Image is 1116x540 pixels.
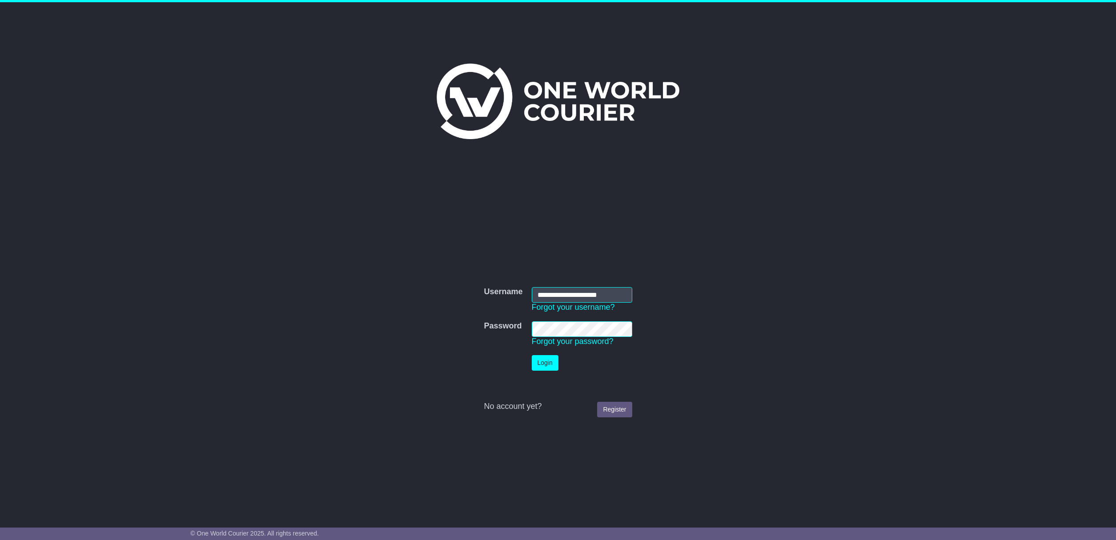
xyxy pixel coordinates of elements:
div: No account yet? [484,402,632,412]
a: Forgot your username? [532,303,615,312]
span: © One World Courier 2025. All rights reserved. [190,530,319,537]
a: Register [597,402,632,417]
label: Password [484,321,522,331]
button: Login [532,355,558,371]
label: Username [484,287,522,297]
img: One World [437,64,679,139]
a: Forgot your password? [532,337,614,346]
